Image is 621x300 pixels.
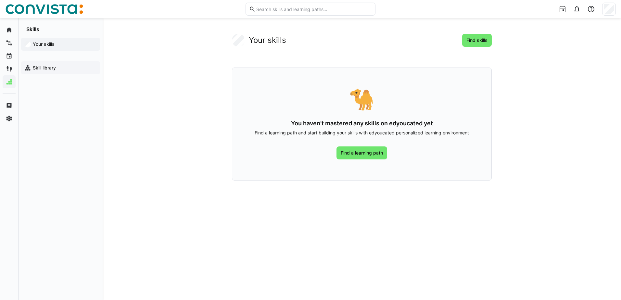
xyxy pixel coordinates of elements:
h3: You haven’t mastered any skills on edyoucated yet [253,120,471,127]
input: Search skills and learning paths… [256,6,372,12]
span: Find a learning path [340,150,384,156]
div: 🐪 [253,89,471,109]
span: Find skills [465,37,488,44]
h2: Your skills [249,35,286,45]
a: Find a learning path [336,146,387,159]
button: Find skills [462,34,492,47]
p: Find a learning path and start building your skills with edyoucated personalized learning environ... [253,130,471,136]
